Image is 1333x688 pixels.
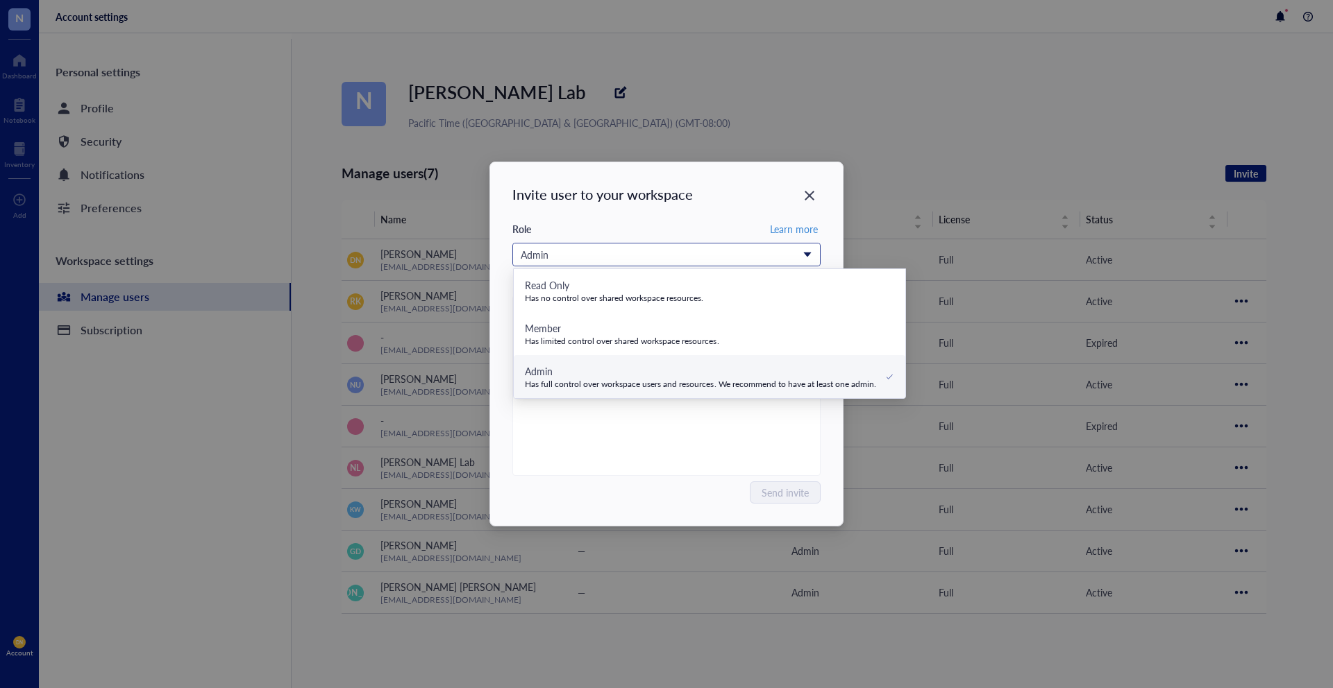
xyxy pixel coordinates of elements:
[770,223,818,235] span: Learn more
[798,187,821,204] span: Close
[525,379,876,390] div: Has full control over workspace users and resources. We recommend to have at least one admin.
[525,320,561,336] div: Member
[767,221,821,237] button: Learn more
[521,247,797,262] div: Admin
[798,184,821,207] button: Close
[512,184,821,204] div: Invite user to your workspace
[525,363,876,379] div: Admin
[512,223,531,235] div: Role
[512,277,540,290] div: Emails
[525,336,719,347] div: Has limited control over shared workspace resources.
[525,293,703,304] div: Has no control over shared workspace resources.
[525,277,569,293] div: Read Only
[750,481,821,504] button: Send invite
